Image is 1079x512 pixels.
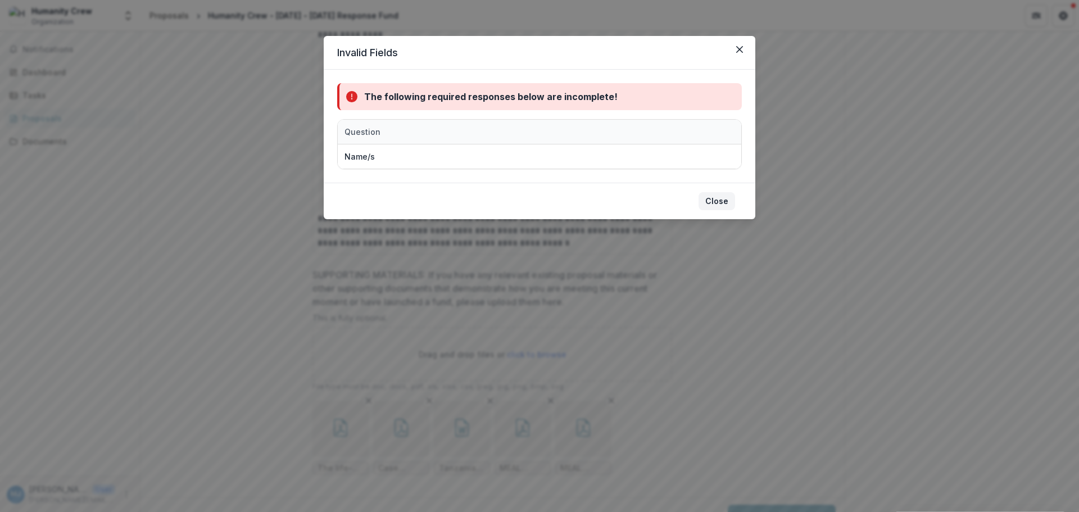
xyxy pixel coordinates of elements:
[699,192,735,210] button: Close
[731,40,749,58] button: Close
[324,36,755,70] header: Invalid Fields
[364,90,618,103] div: The following required responses below are incomplete!
[338,126,387,138] div: Question
[344,151,375,162] div: Name/s
[338,120,619,144] div: Question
